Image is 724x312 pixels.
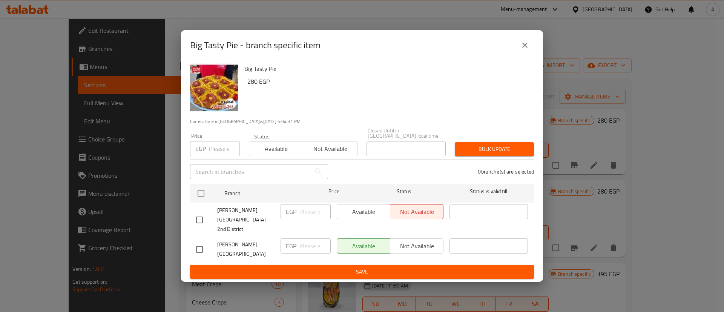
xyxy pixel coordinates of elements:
[365,187,443,196] span: Status
[217,240,275,259] span: [PERSON_NAME], [GEOGRAPHIC_DATA]
[190,164,311,179] input: Search in branches
[196,267,528,277] span: Save
[449,187,528,196] span: Status is valid till
[478,168,534,175] p: 0 branche(s) are selected
[455,142,534,156] button: Bulk update
[461,144,528,154] span: Bulk update
[306,143,354,154] span: Not available
[217,206,275,234] span: [PERSON_NAME], [GEOGRAPHIC_DATA] - 2nd District
[195,144,206,153] p: EGP
[224,189,303,198] span: Branch
[252,143,300,154] span: Available
[309,187,359,196] span: Price
[190,265,534,279] button: Save
[299,238,331,254] input: Please enter price
[249,141,303,156] button: Available
[516,36,534,54] button: close
[303,141,357,156] button: Not available
[286,241,296,251] p: EGP
[190,63,238,112] img: Big Tasty Pie
[190,118,534,125] p: Current time in [GEOGRAPHIC_DATA] is [DATE] 5:04:31 PM
[299,204,331,219] input: Please enter price
[286,207,296,216] p: EGP
[247,76,528,87] h6: 280 EGP
[244,63,528,74] h6: Big Tasty Pie
[209,141,240,156] input: Please enter price
[190,39,321,51] h2: Big Tasty Pie - branch specific item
